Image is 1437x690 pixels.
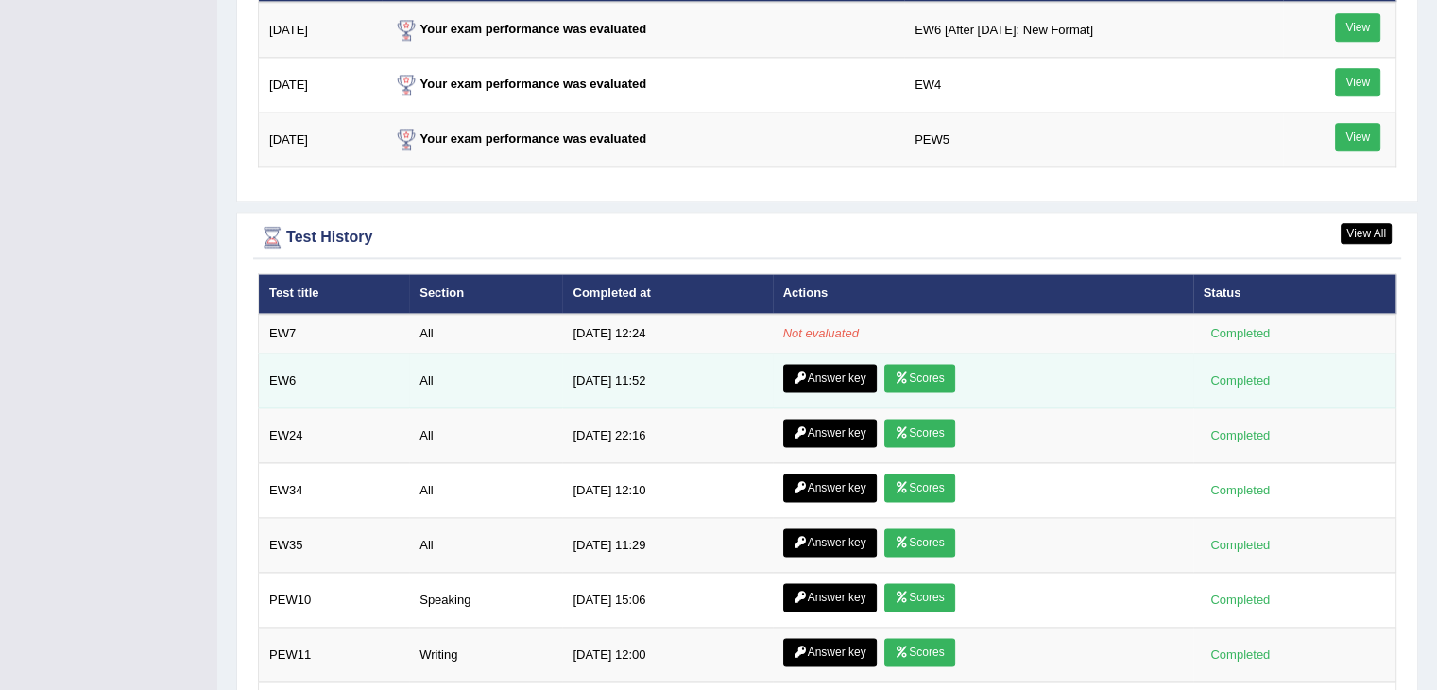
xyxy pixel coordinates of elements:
[1335,123,1380,151] a: View
[258,223,1396,251] div: Test History
[409,314,562,354] td: All
[259,573,410,628] td: PEW10
[409,274,562,314] th: Section
[562,354,772,408] td: [DATE] 11:52
[1204,371,1277,390] div: Completed
[562,314,772,354] td: [DATE] 12:24
[1204,590,1277,610] div: Completed
[904,2,1283,58] td: EW6 [After [DATE]: New Format]
[562,463,772,518] td: [DATE] 12:10
[1204,323,1277,343] div: Completed
[392,131,647,146] strong: Your exam performance was evaluated
[884,419,954,447] a: Scores
[392,77,647,91] strong: Your exam performance was evaluated
[259,2,382,58] td: [DATE]
[259,518,410,573] td: EW35
[1204,645,1277,664] div: Completed
[783,474,877,502] a: Answer key
[1335,68,1380,96] a: View
[884,364,954,392] a: Scores
[259,274,410,314] th: Test title
[562,518,772,573] td: [DATE] 11:29
[259,463,410,518] td: EW34
[783,419,877,447] a: Answer key
[562,628,772,682] td: [DATE] 12:00
[409,518,562,573] td: All
[259,112,382,167] td: [DATE]
[409,463,562,518] td: All
[1341,223,1392,244] a: View All
[904,58,1283,112] td: EW4
[259,58,382,112] td: [DATE]
[884,638,954,666] a: Scores
[783,638,877,666] a: Answer key
[259,354,410,408] td: EW6
[884,528,954,557] a: Scores
[1204,425,1277,445] div: Completed
[409,573,562,628] td: Speaking
[1204,535,1277,555] div: Completed
[904,112,1283,167] td: PEW5
[259,628,410,682] td: PEW11
[783,364,877,392] a: Answer key
[1204,480,1277,500] div: Completed
[783,583,877,612] a: Answer key
[409,628,562,682] td: Writing
[259,314,410,354] td: EW7
[392,22,647,36] strong: Your exam performance was evaluated
[884,474,954,502] a: Scores
[409,354,562,408] td: All
[562,408,772,463] td: [DATE] 22:16
[562,573,772,628] td: [DATE] 15:06
[884,583,954,612] a: Scores
[259,408,410,463] td: EW24
[783,326,859,340] em: Not evaluated
[773,274,1193,314] th: Actions
[562,274,772,314] th: Completed at
[783,528,877,557] a: Answer key
[409,408,562,463] td: All
[1335,13,1380,42] a: View
[1193,274,1396,314] th: Status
